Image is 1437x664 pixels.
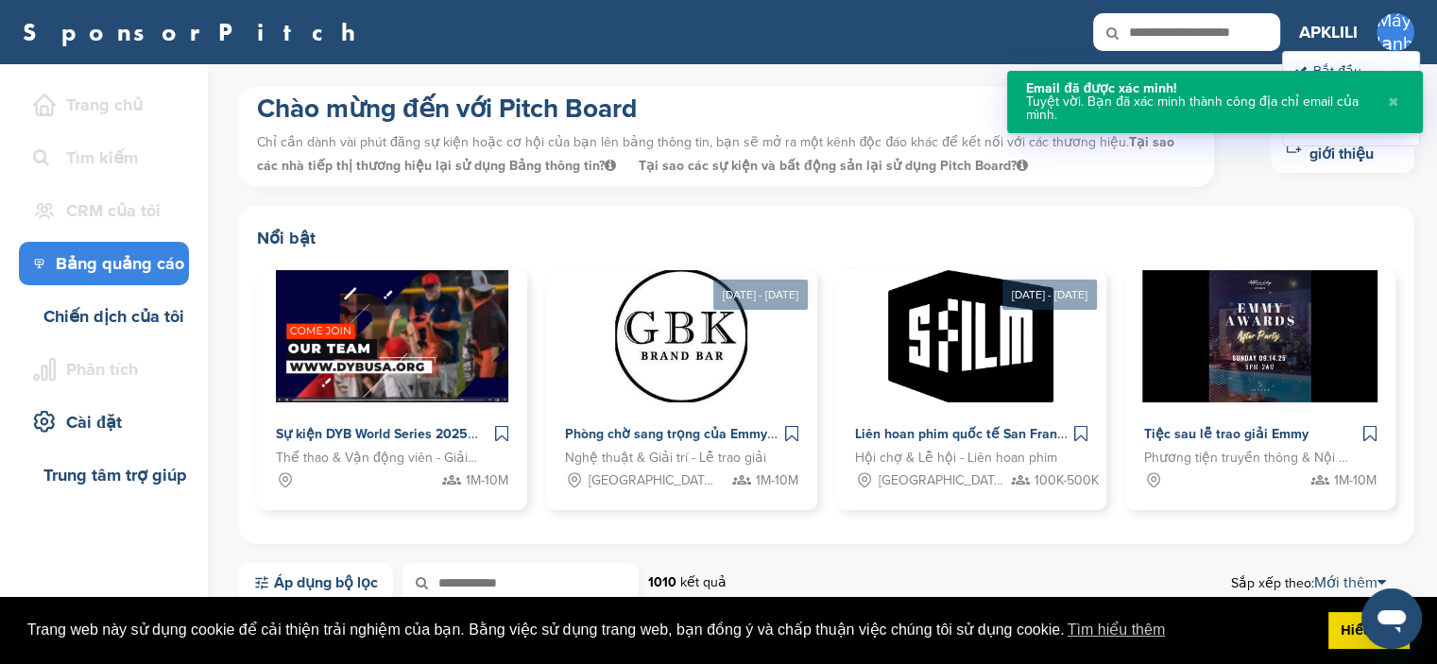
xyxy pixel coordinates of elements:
a: Tài trợ & Sự kiện DYB World Series 2025 Thể thao & Vận động viên - Giải đấu thể thao nghiệp dư 1M... [257,270,527,510]
iframe: Nút khởi động cửa sổ tin nhắn [1361,588,1422,649]
img: Tài trợ & [615,270,747,402]
font: [GEOGRAPHIC_DATA], [GEOGRAPHIC_DATA] [879,472,1138,488]
font: Sắp xếp theo: [1231,575,1314,591]
a: Cài đặt [19,400,189,444]
a: Bắt đầu [1294,63,1361,79]
button: Đóng [1383,82,1404,122]
font: Bảng quảng cáo [56,253,184,274]
a: [DATE] - [DATE] Tài trợ & Liên hoan phim quốc tế San Francisco lần thứ 69 Hội chợ & Lễ hội - Liên... [836,240,1106,510]
font: Trang chủ [66,94,143,115]
font: Tại sao các sự kiện và bất động sản lại sử dụng Pitch Board? [639,158,1017,174]
font: Cài đặt [66,412,122,433]
a: SponsorPitch [23,20,368,44]
a: APKLILI [1299,11,1358,53]
a: Bảng quảng cáo [19,242,189,285]
img: Tài trợ & [888,270,1053,402]
a: Đăng bài giới thiệu [1271,120,1414,173]
font: Tìm kiếm [66,147,138,168]
font: Phòng chờ sang trọng của Emmy [565,424,778,443]
font: Thể thao & Vận động viên - Giải đấu thể thao nghiệp dư [276,450,613,466]
font: Liên hoan phim quốc tế San Francisco lần thứ 69 [855,424,1157,443]
font: SponsorPitch [23,16,368,48]
font: 1M-10M [466,472,508,488]
font: [DATE] - [DATE] [723,288,798,301]
a: Tìm kiếm [19,136,189,179]
font: APKLILI [1299,22,1358,43]
font: Chào mừng đến với Pitch Board [257,93,637,125]
font: kết quả [680,574,727,590]
font: [GEOGRAPHIC_DATA], [GEOGRAPHIC_DATA] [589,472,848,488]
a: Tài trợ & Tiệc sau lễ trao giải Emmy Phương tiện truyền thông & Nội dung số - Giải trí 1M-10M [1125,270,1395,510]
a: tìm hiểu thêm về cookie [1065,616,1169,644]
font: 1M-10M [1334,472,1377,488]
font: Nghệ thuật & Giải trí - Lễ trao giải [565,450,766,466]
font: Áp dụng bộ lọc [274,573,378,592]
font: Đăng bài giới thiệu [1309,129,1374,163]
font: Mới thêm [1314,573,1377,592]
img: Tài trợ & [1142,270,1377,402]
font: CRM của tôi [66,200,161,221]
a: Trang chủ [19,83,189,127]
font: Hiểu rồi! [1341,622,1397,638]
a: CRM của tôi [19,189,189,232]
a: bỏ qua thông báo cookie [1328,612,1411,650]
font: ✖ [1388,94,1399,111]
a: [DATE] - [DATE] Tài trợ & Phòng chờ sang trọng của Emmy Nghệ thuật & Giải trí - Lễ trao giải [GEO... [546,240,816,510]
a: Phân tích [19,348,189,391]
font: Tuyệt vời. Bạn đã xác minh thành công địa chỉ email của mình. [1026,94,1359,123]
font: Trang web này sử dụng cookie để cải thiện trải nghiệm của bạn. Bằng việc sử dụng trang web, bạn đ... [27,621,1065,638]
font: Bắt đầu [1313,63,1361,79]
font: Nổi bật [257,228,316,248]
font: Sự kiện DYB World Series 2025 [276,424,478,443]
a: Mới thêm [1314,573,1386,592]
font: 1M-10M [756,472,798,488]
font: Chiến dịch của tôi [43,306,184,327]
font: 100K-500K [1035,472,1099,488]
a: Áp dụng bộ lọc [238,563,393,603]
font: Hội chợ & Lễ hội - Liên hoan phim [855,450,1057,466]
font: 1010 [648,574,676,590]
font: [DATE] - [DATE] [1012,288,1087,301]
font: Phân tích [66,359,138,380]
a: Trung tâm trợ giúp [19,453,189,497]
font: Chỉ cần dành vài phút đăng sự kiện hoặc cơ hội của bạn lên bảng thông tin, bạn sẽ mở ra một kênh ... [257,134,1129,150]
img: Tài trợ & [276,270,509,402]
font: Tiệc sau lễ trao giải Emmy [1144,426,1309,442]
font: Trung tâm trợ giúp [43,465,187,485]
a: Chiến dịch của tôi [19,295,189,338]
font: Máy lạnh [1377,9,1413,56]
font: Email đã được xác minh! [1026,80,1177,96]
font: Tìm hiểu thêm [1068,621,1165,638]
